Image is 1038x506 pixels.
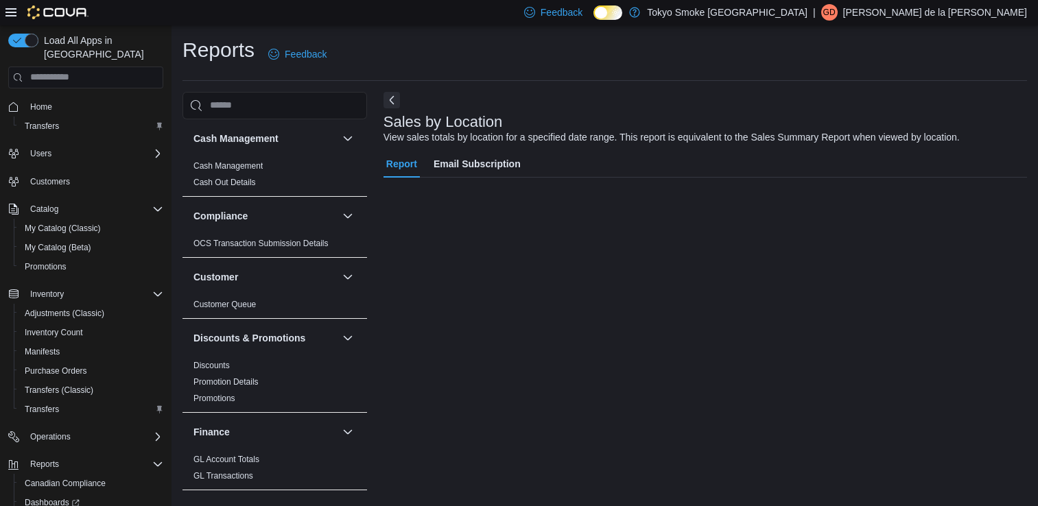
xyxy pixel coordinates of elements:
[19,305,110,322] a: Adjustments (Classic)
[19,239,163,256] span: My Catalog (Beta)
[14,474,169,493] button: Canadian Compliance
[14,381,169,400] button: Transfers (Classic)
[193,300,256,309] a: Customer Queue
[14,219,169,238] button: My Catalog (Classic)
[340,424,356,440] button: Finance
[19,118,163,134] span: Transfers
[25,173,163,190] span: Customers
[193,471,253,481] a: GL Transactions
[19,344,163,360] span: Manifests
[193,239,329,248] a: OCS Transaction Submission Details
[193,209,337,223] button: Compliance
[19,344,65,360] a: Manifests
[823,4,836,21] span: Gd
[3,455,169,474] button: Reports
[193,160,263,171] span: Cash Management
[25,145,57,162] button: Users
[19,324,163,341] span: Inventory Count
[25,201,64,217] button: Catalog
[3,285,169,304] button: Inventory
[193,132,279,145] h3: Cash Management
[182,235,367,257] div: Compliance
[27,5,89,19] img: Cova
[19,475,111,492] a: Canadian Compliance
[193,360,230,371] span: Discounts
[193,238,329,249] span: OCS Transaction Submission Details
[30,148,51,159] span: Users
[25,456,64,472] button: Reports
[25,404,59,415] span: Transfers
[3,171,169,191] button: Customers
[193,132,337,145] button: Cash Management
[193,425,230,439] h3: Finance
[541,5,582,19] span: Feedback
[25,429,76,445] button: Operations
[38,34,163,61] span: Load All Apps in [GEOGRAPHIC_DATA]
[182,451,367,490] div: Finance
[25,98,163,115] span: Home
[593,5,622,20] input: Dark Mode
[263,40,332,68] a: Feedback
[193,425,337,439] button: Finance
[193,299,256,310] span: Customer Queue
[193,270,337,284] button: Customer
[434,150,521,178] span: Email Subscription
[193,454,259,465] span: GL Account Totals
[25,286,163,302] span: Inventory
[19,258,72,275] a: Promotions
[25,242,91,253] span: My Catalog (Beta)
[25,286,69,302] button: Inventory
[19,305,163,322] span: Adjustments (Classic)
[25,429,163,445] span: Operations
[285,47,327,61] span: Feedback
[14,323,169,342] button: Inventory Count
[25,201,163,217] span: Catalog
[3,144,169,163] button: Users
[193,376,259,387] span: Promotion Details
[25,346,60,357] span: Manifests
[25,99,58,115] a: Home
[25,478,106,489] span: Canadian Compliance
[340,208,356,224] button: Compliance
[14,238,169,257] button: My Catalog (Beta)
[19,118,64,134] a: Transfers
[193,161,263,171] a: Cash Management
[25,327,83,338] span: Inventory Count
[340,269,356,285] button: Customer
[30,431,71,442] span: Operations
[193,331,337,345] button: Discounts & Promotions
[193,178,256,187] a: Cash Out Details
[25,365,87,376] span: Purchase Orders
[193,393,235,404] span: Promotions
[19,382,163,398] span: Transfers (Classic)
[19,401,64,418] a: Transfers
[25,121,59,132] span: Transfers
[384,130,960,145] div: View sales totals by location for a specified date range. This report is equivalent to the Sales ...
[384,92,400,108] button: Next
[386,150,417,178] span: Report
[19,220,163,237] span: My Catalog (Classic)
[14,257,169,276] button: Promotions
[182,36,255,64] h1: Reports
[647,4,807,21] p: Tokyo Smoke [GEOGRAPHIC_DATA]
[25,385,93,396] span: Transfers (Classic)
[193,270,238,284] h3: Customer
[19,401,163,418] span: Transfers
[182,357,367,412] div: Discounts & Promotions
[25,456,163,472] span: Reports
[193,177,256,188] span: Cash Out Details
[821,4,838,21] div: Giuseppe de la Rosa
[14,304,169,323] button: Adjustments (Classic)
[25,308,104,319] span: Adjustments (Classic)
[3,427,169,446] button: Operations
[19,239,97,256] a: My Catalog (Beta)
[193,470,253,481] span: GL Transactions
[14,117,169,136] button: Transfers
[3,200,169,219] button: Catalog
[25,173,75,190] a: Customers
[30,101,52,112] span: Home
[19,324,89,341] a: Inventory Count
[182,296,367,318] div: Customer
[19,220,106,237] a: My Catalog (Classic)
